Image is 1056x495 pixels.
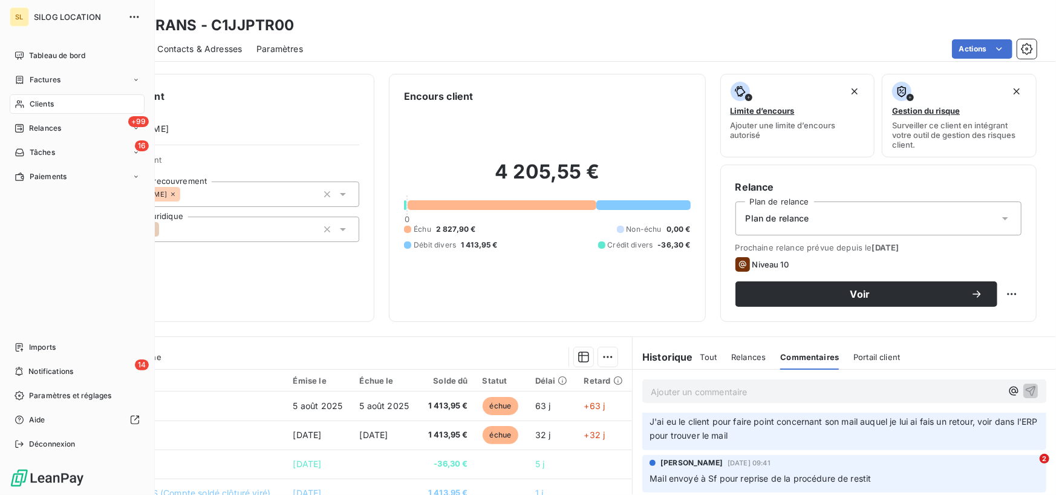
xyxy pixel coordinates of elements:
span: +63 j [584,401,605,411]
span: Relances [29,123,61,134]
span: échue [483,397,519,415]
span: Niveau 10 [752,260,789,269]
span: Gestion du risque [892,106,960,116]
div: Statut [483,376,521,385]
span: [PERSON_NAME] [660,457,723,468]
span: 1 413,95 € [426,429,468,441]
span: Non-échu [627,224,662,235]
span: 1 413,95 € [426,400,468,412]
span: Débit divers [414,240,456,251]
span: Aide [29,415,45,425]
span: [DATE] [360,430,388,440]
span: Voir [750,289,971,299]
span: Imports [29,342,56,353]
span: Paiements [30,171,67,182]
span: 0,00 € [667,224,691,235]
span: Surveiller ce client en intégrant votre outil de gestion des risques client. [892,120,1026,149]
div: Retard [584,376,625,385]
div: Émise le [293,376,345,385]
h2: 4 205,55 € [404,160,690,196]
h6: Informations client [73,89,359,103]
span: J'ai eu le client pour faire point concernant son mail auquel je lui ai fais un retour, voir dans... [650,416,1040,441]
span: 1 413,95 € [461,240,498,251]
div: Référence [85,375,279,386]
button: Voir [735,281,997,307]
span: Limite d’encours [731,106,795,116]
span: Commentaires [780,352,839,362]
span: 2 [1040,454,1049,464]
span: [DATE] [872,243,899,252]
span: [DATE] 09:41 [728,459,771,467]
button: Gestion du risqueSurveiller ce client en intégrant votre outil de gestion des risques client. [882,74,1037,157]
span: Clients [30,99,54,110]
button: Actions [952,39,1012,59]
span: Déconnexion [29,439,76,450]
span: Factures [30,74,60,85]
span: Crédit divers [608,240,653,251]
span: 5 j [535,459,544,469]
span: 2 827,90 € [436,224,476,235]
h6: Historique [633,350,693,364]
span: Ajouter une limite d’encours autorisé [731,120,865,140]
span: 0 [405,214,409,224]
span: -36,30 € [657,240,690,251]
span: 16 [135,140,149,151]
iframe: Intercom live chat [1015,454,1044,483]
div: SL [10,7,29,27]
span: Notifications [28,366,73,377]
span: Mail envoyé à Sf pour reprise de la procédure de restit [650,473,871,484]
input: Ajouter une valeur [159,224,169,235]
span: Tableau de bord [29,50,85,61]
span: SILOG LOCATION [34,12,121,22]
span: 63 j [535,401,551,411]
h6: Encours client [404,89,473,103]
span: Paramètres et réglages [29,390,111,401]
span: échue [483,426,519,444]
span: Relances [731,352,766,362]
span: [DATE] [293,430,322,440]
span: Échu [414,224,431,235]
span: Plan de relance [746,212,809,225]
span: 5 août 2025 [360,401,409,411]
div: Délai [535,376,570,385]
input: Ajouter une valeur [180,189,190,200]
span: +99 [128,116,149,127]
button: Limite d’encoursAjouter une limite d’encours autorisé [720,74,875,157]
span: Portail client [853,352,900,362]
span: Propriétés Client [97,155,359,172]
div: Solde dû [426,376,468,385]
span: Contacts & Adresses [157,43,242,55]
span: Tâches [30,147,55,158]
span: Prochaine relance prévue depuis le [735,243,1022,252]
img: Logo LeanPay [10,468,85,488]
h6: Relance [735,180,1022,194]
span: 5 août 2025 [293,401,343,411]
div: Échue le [360,376,412,385]
span: [DATE] [293,459,322,469]
span: 14 [135,359,149,370]
span: Paramètres [256,43,303,55]
span: Tout [700,352,717,362]
span: 32 j [535,430,551,440]
h3: J.J.P TRANS - C1JJPTR00 [106,15,294,36]
span: +32 j [584,430,605,440]
span: -36,30 € [426,458,468,470]
a: Aide [10,410,145,430]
